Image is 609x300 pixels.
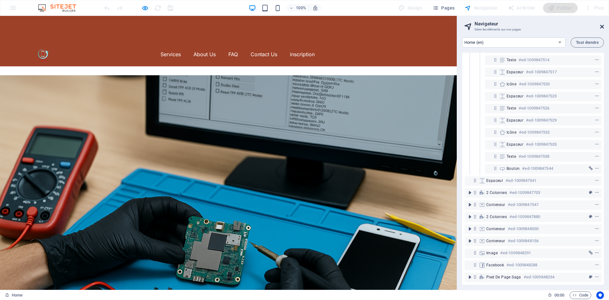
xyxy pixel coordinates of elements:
[509,213,540,221] h6: #ed-1009847880
[519,153,549,160] h6: #ed-1009847538
[594,273,600,281] button: context-menu
[594,104,600,112] button: context-menu
[466,225,474,233] button: toggle-expand
[587,165,594,172] button: link
[571,37,604,48] button: Tout étendre
[594,225,600,233] button: context-menu
[594,68,600,76] button: context-menu
[507,57,516,63] span: Texte
[475,21,604,27] h2: Navigateur
[466,213,474,221] button: toggle-expand
[594,261,600,269] button: context-menu
[587,189,594,197] button: preset
[312,5,318,11] i: Lors du redimensionnement, ajuster automatiquement le niveau de zoom en fonction de l'appareil sé...
[286,4,309,12] button: 100%
[486,275,521,280] span: Pied de page Saga
[36,4,84,12] img: Editor Logo
[508,225,539,233] h6: #ed-1009848000
[587,213,594,221] button: preset
[507,82,516,87] span: Icône
[507,261,537,269] h6: #ed-1009848288
[193,33,216,43] a: About Us
[509,189,540,197] h6: #ed-1009847703
[507,106,516,111] span: Texte
[519,56,549,64] h6: #ed-1009847514
[594,141,600,148] button: context-menu
[526,68,557,76] h6: #ed-1009847517
[594,56,600,64] button: context-menu
[594,92,600,100] button: context-menu
[570,291,591,299] button: Code
[466,189,474,197] button: toggle-expand
[526,117,557,124] h6: #ed-1009847529
[594,177,600,184] button: context-menu
[500,249,531,257] h6: #ed-1009848291
[508,201,539,209] h6: #ed-1009847547
[587,273,594,281] button: preset
[466,273,474,281] button: toggle-expand
[519,80,550,88] h6: #ed-1009847520
[5,291,23,299] a: Cliquez pour annuler la sélection. Double-cliquez pour ouvrir Pages.
[522,165,553,172] h6: #ed-1009847544
[486,238,505,243] span: Conteneur
[432,5,455,11] span: Pages
[466,201,474,209] button: toggle-expand
[396,3,425,13] div: Design (Ctrl+Alt+Y)
[251,33,277,43] a: Contact Us
[526,92,557,100] h6: #ed-1009847523
[475,27,591,32] h3: Gérer les éléments sur vos pages
[508,237,539,245] h6: #ed-1009848156
[507,166,520,171] span: Bouton
[594,153,600,160] button: context-menu
[554,291,564,299] span: 00 00
[486,190,507,195] span: 2 colonnes
[559,293,560,297] span: :
[38,33,49,46] img: ts-gsm.dz
[594,213,600,221] button: context-menu
[507,94,523,99] span: Espaceur
[507,118,523,123] span: Espaceur
[486,214,507,219] span: 2 colonnes
[594,129,600,136] button: context-menu
[594,165,600,172] button: context-menu
[486,202,505,207] span: Conteneur
[594,237,600,245] button: context-menu
[594,201,600,209] button: context-menu
[507,154,516,159] span: Texte
[594,117,600,124] button: context-menu
[548,291,565,299] h6: Durée de la session
[594,80,600,88] button: context-menu
[486,178,503,183] span: Espaceur
[573,291,588,299] span: Code
[576,41,599,44] span: Tout étendre
[466,237,474,245] button: toggle-expand
[486,250,498,256] span: Image
[296,4,306,12] h6: 100%
[519,129,550,136] h6: #ed-1009847532
[587,249,594,257] button: link
[506,177,536,184] h6: #ed-1009847541
[507,130,516,135] span: Icône
[430,3,457,13] button: Pages
[160,33,181,43] a: Services
[519,104,549,112] h6: #ed-1009847526
[594,249,600,257] button: context-menu
[486,263,504,268] span: Facebook
[290,33,315,43] a: inscription
[228,33,238,43] a: FAQ
[526,141,557,148] h6: #ed-1009847535
[507,142,523,147] span: Espaceur
[524,273,554,281] h6: #ed-1009848234
[486,226,505,231] span: Conteneur
[507,70,523,75] span: Espaceur
[594,189,600,197] button: context-menu
[596,291,604,299] button: Usercentrics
